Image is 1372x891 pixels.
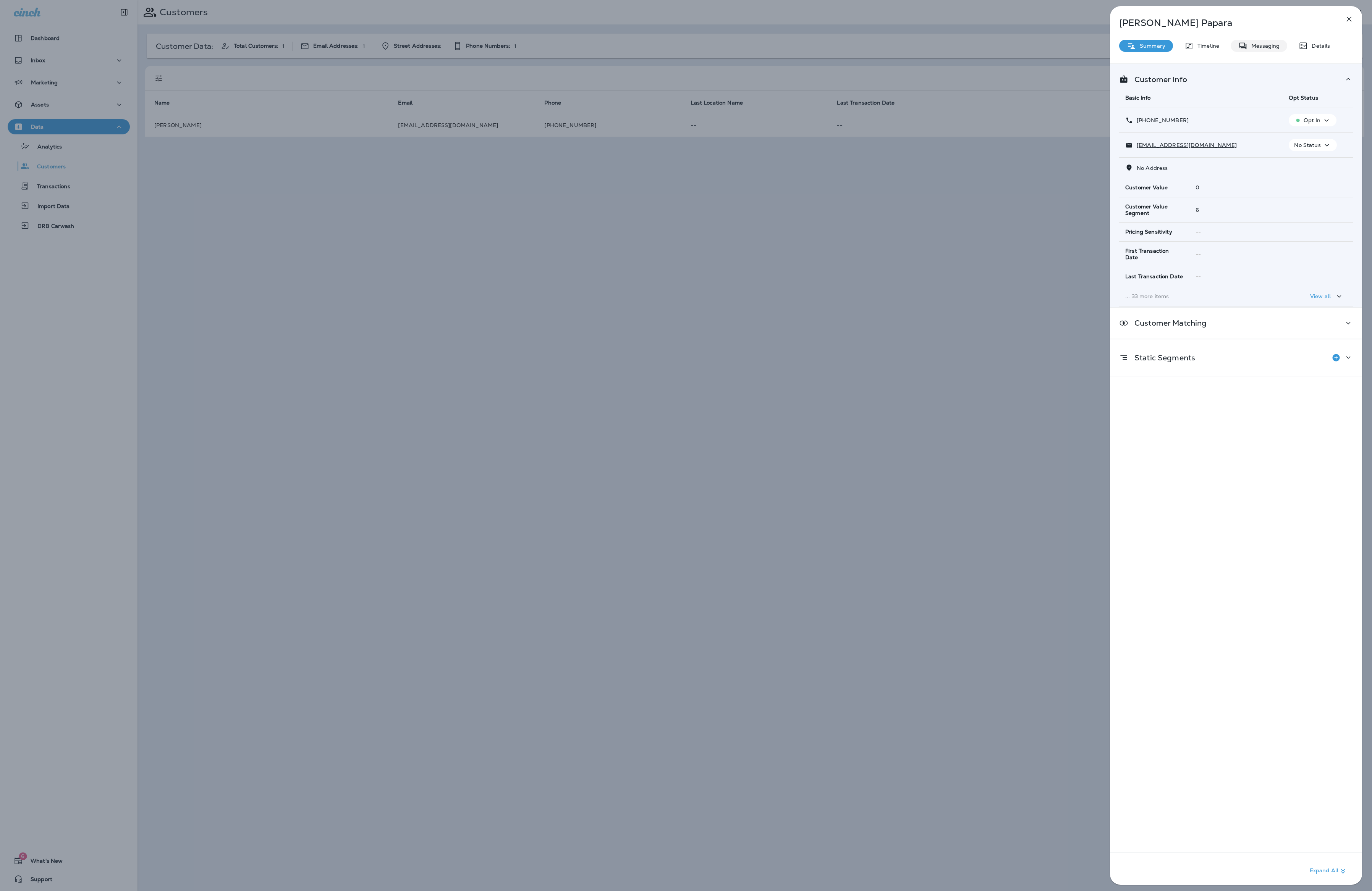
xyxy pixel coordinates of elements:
[1196,184,1199,191] span: 0
[1125,273,1183,280] span: Last Transaction Date
[1125,94,1150,101] span: Basic Info
[1128,320,1207,326] p: Customer Matching
[1308,43,1330,49] p: Details
[1125,229,1172,235] span: Pricing Sensitivity
[1294,142,1320,148] p: No Status
[1136,43,1165,49] p: Summary
[1128,76,1187,82] p: Customer Info
[1289,114,1336,126] button: Opt In
[1196,207,1199,213] span: 6
[1133,165,1168,171] p: No Address
[1304,117,1320,123] p: Opt In
[1133,117,1189,123] p: [PHONE_NUMBER]
[1289,94,1318,101] span: Opt Status
[1196,251,1201,258] span: --
[1307,864,1351,878] button: Expand All
[1247,43,1280,49] p: Messaging
[1328,350,1344,365] button: Add to Static Segment
[1289,139,1336,151] button: No Status
[1310,867,1348,876] p: Expand All
[1125,293,1277,299] p: ... 33 more items
[1133,142,1237,148] p: [EMAIL_ADDRESS][DOMAIN_NAME]
[1125,203,1183,216] span: Customer Value Segment
[1307,289,1347,303] button: View all
[1125,184,1168,191] span: Customer Value
[1119,18,1328,28] p: [PERSON_NAME] Papara
[1196,273,1201,280] span: --
[1125,248,1183,261] span: First Transaction Date
[1128,355,1195,361] p: Static Segments
[1194,43,1219,49] p: Timeline
[1196,229,1201,236] span: --
[1310,293,1331,299] p: View all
